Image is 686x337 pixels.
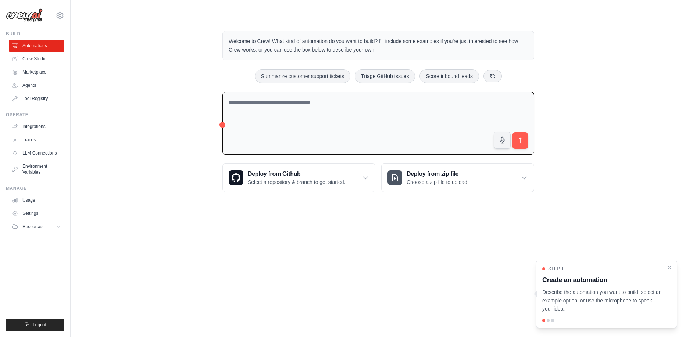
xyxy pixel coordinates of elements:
[548,266,564,272] span: Step 1
[6,31,64,37] div: Build
[6,319,64,331] button: Logout
[33,322,46,328] span: Logout
[542,275,662,285] h3: Create an automation
[407,178,469,186] p: Choose a zip file to upload.
[9,121,64,132] a: Integrations
[9,207,64,219] a: Settings
[9,134,64,146] a: Traces
[419,69,479,83] button: Score inbound leads
[9,79,64,91] a: Agents
[9,40,64,52] a: Automations
[6,185,64,191] div: Manage
[22,224,43,230] span: Resources
[355,69,415,83] button: Triage GitHub issues
[255,69,350,83] button: Summarize customer support tickets
[248,170,345,178] h3: Deploy from Github
[9,53,64,65] a: Crew Studio
[248,178,345,186] p: Select a repository & branch to get started.
[407,170,469,178] h3: Deploy from zip file
[9,221,64,233] button: Resources
[229,37,528,54] p: Welcome to Crew! What kind of automation do you want to build? I'll include some examples if you'...
[542,288,662,313] p: Describe the automation you want to build, select an example option, or use the microphone to spe...
[667,265,672,270] button: Close walkthrough
[9,147,64,159] a: LLM Connections
[9,194,64,206] a: Usage
[6,112,64,118] div: Operate
[9,160,64,178] a: Environment Variables
[6,8,43,22] img: Logo
[9,66,64,78] a: Marketplace
[9,93,64,104] a: Tool Registry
